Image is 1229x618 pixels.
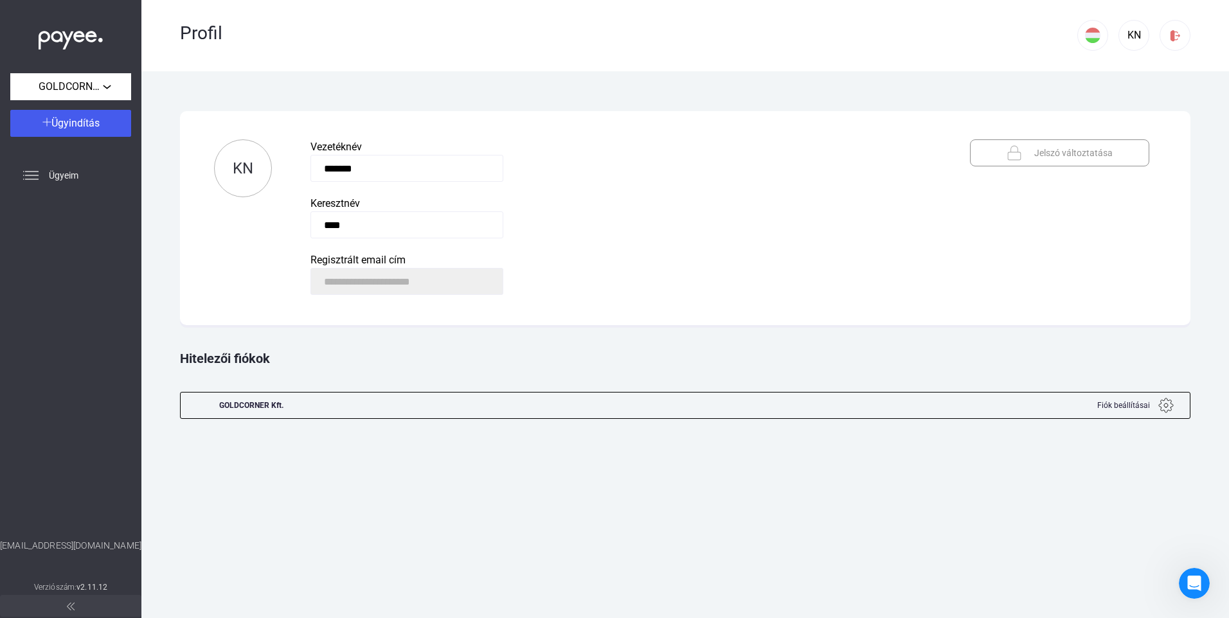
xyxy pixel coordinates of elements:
[11,394,246,416] textarea: Üzenet…
[82,421,92,431] button: Start recording
[51,117,100,129] span: Ügyindítás
[1123,28,1145,43] div: KN
[233,159,253,177] span: KN
[1158,398,1174,413] img: gear.svg
[73,25,121,38] p: Néhány óra
[201,9,226,33] button: Főoldal
[40,421,51,431] button: Emojiválasztó
[970,139,1149,166] button: lock-blueJelszó változtatása
[57,116,237,204] div: Az oldal az alábbi feladatot írja: Teendő: Szerződés megküldése Ellenben semmilyen módot, gombot ...
[1179,568,1210,599] iframe: Intercom live chat
[1118,20,1149,51] button: KN
[180,22,1077,44] div: Profil
[10,109,247,227] div: Kruchió szerint…
[1081,393,1190,418] button: Fiók beállításai
[10,73,131,100] button: GOLDCORNER Kft.
[23,168,39,183] img: list.svg
[39,24,103,50] img: white-payee-white-dot.svg
[226,9,249,32] div: Bezárás
[310,196,931,211] div: Keresztnév
[310,139,931,155] div: Vezetéknév
[46,109,247,212] div: Az oldal az alábbi feladatot írja:Teendő: Szerződés megküldéseEllenben semmilyen módot, gombot ne...
[62,5,200,25] h1: Payee | Modern követeléskezelés
[310,252,931,268] div: Regisztrált email cím
[1077,20,1108,51] button: HU
[8,9,33,33] button: go back
[1007,145,1022,161] img: lock-blue
[20,421,30,431] button: Csatolmány feltöltése
[1034,145,1113,161] span: Jelszó változtatása
[76,583,107,592] strong: v2.11.12
[219,393,283,418] div: GOLDCORNER Kft.
[220,416,241,436] button: Üzenet küldése…
[39,79,103,94] span: GOLDCORNER Kft.
[49,168,78,183] span: Ügyeim
[1097,398,1150,413] span: Fiók beállításai
[1169,29,1182,42] img: logout-red
[214,139,272,197] button: KN
[42,118,51,127] img: plus-white.svg
[67,603,75,610] img: arrow-double-left-grey.svg
[180,331,1190,385] div: Hitelezői fiókok
[1160,20,1190,51] button: logout-red
[61,421,71,431] button: GIF-választó
[37,11,57,31] img: Profile image for Gréta
[1085,28,1100,43] img: HU
[10,110,131,137] button: Ügyindítás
